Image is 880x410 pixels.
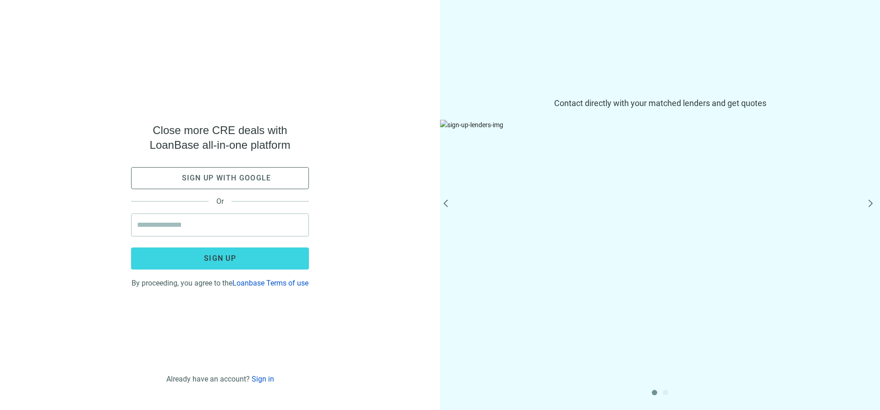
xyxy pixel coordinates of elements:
button: prev [444,200,455,211]
span: Sign up with google [182,174,271,182]
span: Contact directly with your matched lenders and get quotes [440,98,880,109]
span: Close more CRE deals with LoanBase all-in-one platform [131,123,309,152]
span: Or [209,197,231,206]
button: Sign up [131,247,309,270]
button: Sign up with google [131,167,309,189]
img: sign-up-lenders-img [440,120,880,313]
button: 1 [652,390,657,395]
button: next [865,200,876,211]
a: Sign in [252,375,274,383]
a: Loanbase Terms of use [232,279,308,287]
button: 2 [663,390,668,395]
div: By proceeding, you agree to the [131,277,309,287]
span: Sign up [204,254,236,263]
